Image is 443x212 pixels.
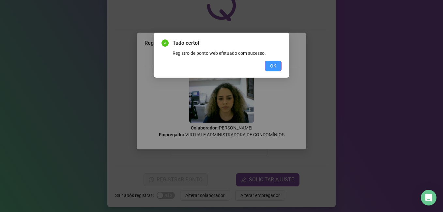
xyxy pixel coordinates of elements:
[265,61,282,71] button: OK
[173,50,282,57] div: Registro de ponto web efetuado com sucesso.
[173,39,282,47] span: Tudo certo!
[421,190,436,205] div: Open Intercom Messenger
[270,62,276,69] span: OK
[161,39,169,47] span: check-circle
